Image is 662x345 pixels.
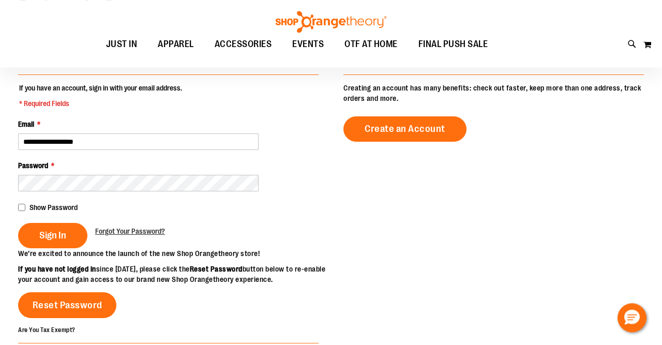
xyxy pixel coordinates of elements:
[18,223,87,248] button: Sign In
[18,83,183,109] legend: If you have an account, sign in with your email address.
[147,33,204,56] a: APPAREL
[344,33,398,56] span: OTF AT HOME
[106,33,138,56] span: JUST IN
[343,116,467,142] a: Create an Account
[18,326,76,334] strong: Are You Tax Exempt?
[190,265,243,273] strong: Reset Password
[39,230,66,241] span: Sign In
[365,123,445,134] span: Create an Account
[158,33,194,56] span: APPAREL
[334,33,408,56] a: OTF AT HOME
[95,227,165,235] span: Forgot Your Password?
[19,98,182,109] span: * Required Fields
[18,292,116,318] a: Reset Password
[33,299,102,311] span: Reset Password
[96,33,148,56] a: JUST IN
[418,33,488,56] span: FINAL PUSH SALE
[618,303,646,332] button: Hello, have a question? Let’s chat.
[204,33,282,56] a: ACCESSORIES
[29,203,78,212] span: Show Password
[18,120,34,128] span: Email
[18,161,48,170] span: Password
[274,11,388,33] img: Shop Orangetheory
[95,226,165,236] a: Forgot Your Password?
[18,248,331,259] p: We’re excited to announce the launch of the new Shop Orangetheory store!
[343,83,644,103] p: Creating an account has many benefits: check out faster, keep more than one address, track orders...
[408,33,499,56] a: FINAL PUSH SALE
[215,33,272,56] span: ACCESSORIES
[282,33,334,56] a: EVENTS
[18,264,331,284] p: since [DATE], please click the button below to re-enable your account and gain access to our bran...
[18,265,96,273] strong: If you have not logged in
[292,33,324,56] span: EVENTS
